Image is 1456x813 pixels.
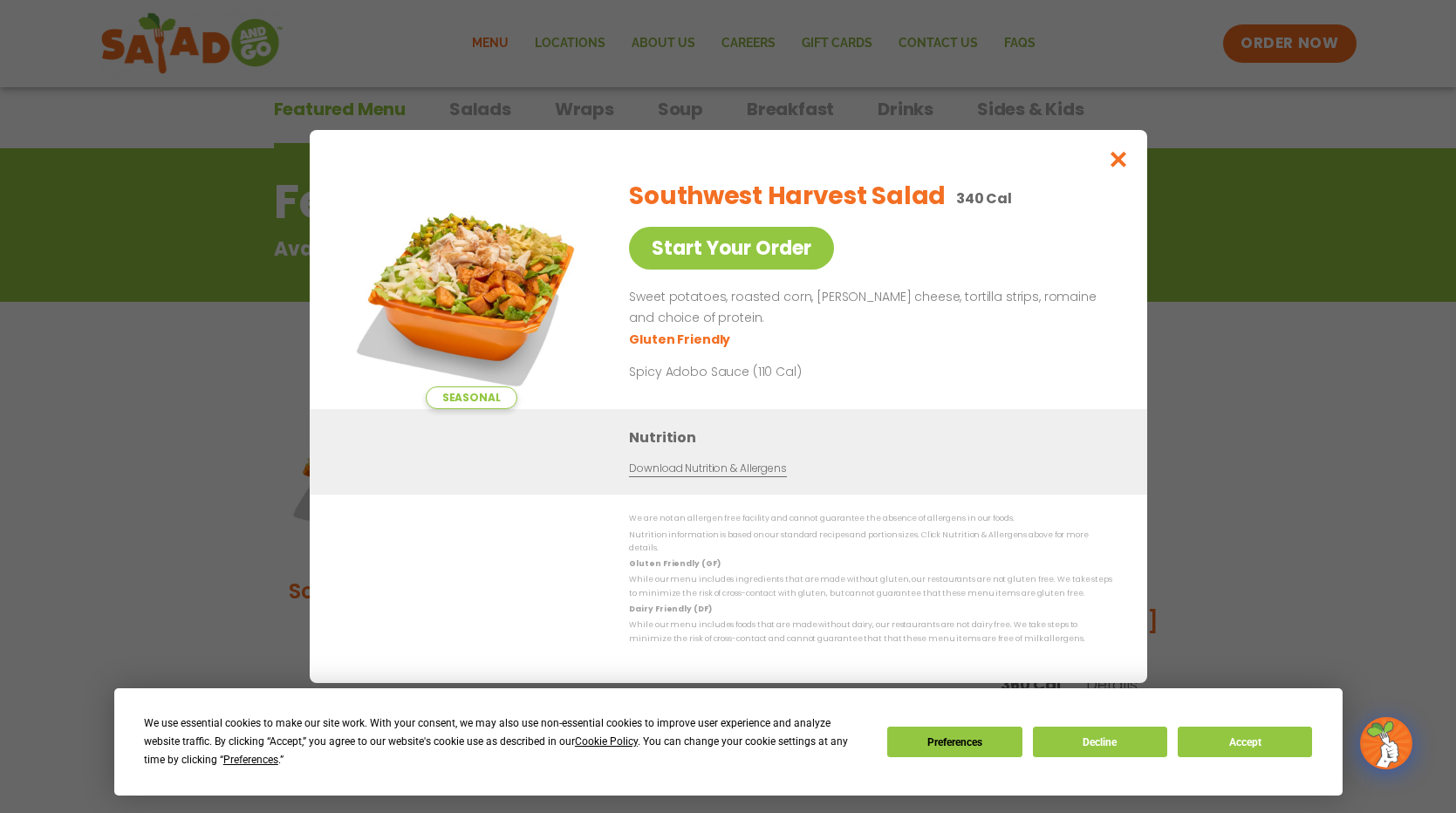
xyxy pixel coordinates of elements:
h2: Southwest Harvest Salad [629,178,946,215]
h3: Nutrition [629,427,1121,448]
strong: Dairy Friendly (DF) [629,604,711,614]
a: Download Nutrition & Allergens [629,461,786,477]
p: 340 Cal [955,188,1011,209]
button: Preferences [887,727,1022,757]
p: While our menu includes foods that are made without dairy, our restaurants are not dairy free. We... [629,618,1112,646]
button: Decline [1033,727,1167,757]
button: Close modal [1090,130,1146,188]
div: Cookie Consent Prompt [114,688,1343,796]
button: Accept [1178,727,1312,757]
a: Start Your Order [629,227,834,270]
p: Nutrition information is based on our standard recipes and portion sizes. Click Nutrition & Aller... [629,529,1112,556]
p: We are not an allergen free facility and cannot guarantee the absence of allergens in our foods. [629,512,1112,525]
img: wpChatIcon [1362,719,1411,768]
span: Preferences [223,754,278,766]
p: Sweet potatoes, roasted corn, [PERSON_NAME] cheese, tortilla strips, romaine and choice of protein. [629,287,1105,329]
li: Gluten Friendly [629,331,733,349]
span: Cookie Policy [575,735,638,748]
img: Featured product photo for Southwest Harvest Salad [349,165,593,409]
strong: Gluten Friendly (GF) [629,558,720,569]
span: Seasonal [425,386,516,409]
div: We use essential cookies to make our site work. With your consent, we may also use non-essential ... [144,714,866,769]
p: While our menu includes ingredients that are made without gluten, our restaurants are not gluten ... [629,573,1112,600]
p: Spicy Adobo Sauce (110 Cal) [629,363,952,381]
